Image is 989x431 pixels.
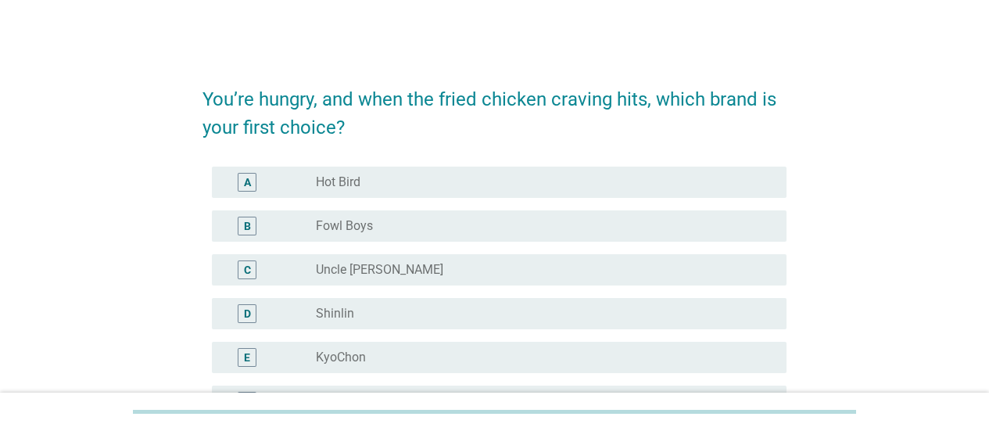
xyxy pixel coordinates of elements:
div: C [244,261,251,278]
label: Uncle [PERSON_NAME] [316,262,443,278]
div: B [244,217,251,234]
label: Fowl Boys [316,218,373,234]
h2: You’re hungry, and when the fried chicken craving hits, which brand is your first choice? [202,70,787,142]
div: D [244,305,251,321]
div: E [244,349,250,365]
div: A [244,174,251,190]
label: Shinlin [316,306,354,321]
label: Hot Bird [316,174,360,190]
label: KyoChon [316,350,366,365]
